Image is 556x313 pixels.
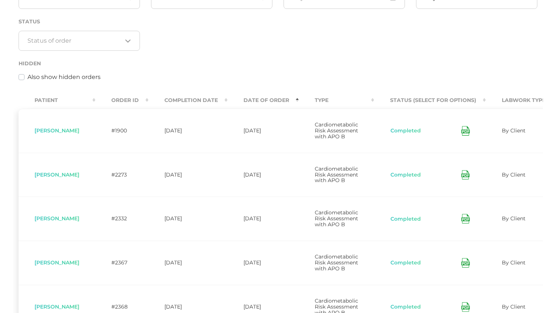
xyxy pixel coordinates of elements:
[148,241,228,285] td: [DATE]
[228,197,299,241] td: [DATE]
[148,109,228,153] td: [DATE]
[390,171,421,179] button: Completed
[228,153,299,197] td: [DATE]
[502,127,526,134] span: By Client
[315,121,358,140] span: Cardiometabolic Risk Assessment with APO B
[390,303,421,311] button: Completed
[35,171,79,178] span: [PERSON_NAME]
[228,241,299,285] td: [DATE]
[315,165,358,184] span: Cardiometabolic Risk Assessment with APO B
[315,209,358,228] span: Cardiometabolic Risk Assessment with APO B
[95,197,148,241] td: #2332
[35,127,79,134] span: [PERSON_NAME]
[35,215,79,222] span: [PERSON_NAME]
[19,60,41,67] label: Hidden
[148,197,228,241] td: [DATE]
[502,259,526,266] span: By Client
[502,215,526,222] span: By Client
[35,303,79,310] span: [PERSON_NAME]
[148,92,228,109] th: Completion Date : activate to sort column ascending
[390,127,421,135] button: Completed
[502,303,526,310] span: By Client
[95,153,148,197] td: #2273
[28,37,122,45] input: Search for option
[228,109,299,153] td: [DATE]
[95,92,148,109] th: Order ID : activate to sort column ascending
[19,19,40,25] label: Status
[299,92,374,109] th: Type : activate to sort column ascending
[374,92,486,109] th: Status (Select for Options) : activate to sort column ascending
[502,171,526,178] span: By Client
[95,241,148,285] td: #2367
[390,215,421,223] button: Completed
[35,259,79,266] span: [PERSON_NAME]
[390,259,421,267] button: Completed
[148,153,228,197] td: [DATE]
[19,92,95,109] th: Patient : activate to sort column ascending
[315,253,358,272] span: Cardiometabolic Risk Assessment with APO B
[95,109,148,153] td: #1900
[486,92,555,109] th: Labwork Type : activate to sort column ascending
[228,92,299,109] th: Date Of Order : activate to sort column descending
[19,31,140,51] div: Search for option
[27,73,101,82] label: Also show hidden orders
